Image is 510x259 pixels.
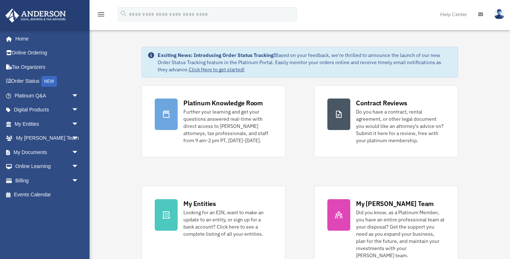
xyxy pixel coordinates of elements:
[72,117,86,131] span: arrow_drop_down
[72,103,86,117] span: arrow_drop_down
[72,131,86,146] span: arrow_drop_down
[314,85,458,157] a: Contract Reviews Do you have a contract, rental agreement, or other legal document you would like...
[5,131,90,145] a: My [PERSON_NAME] Teamarrow_drop_down
[5,188,90,202] a: Events Calendar
[183,209,272,238] div: Looking for an EIN, want to make an update to an entity, or sign up for a bank account? Click her...
[494,9,505,19] img: User Pic
[183,99,263,107] div: Platinum Knowledge Room
[3,9,68,23] img: Anderson Advisors Platinum Portal
[5,60,90,74] a: Tax Organizers
[183,108,272,144] div: Further your learning and get your questions answered real-time with direct access to [PERSON_NAM...
[5,145,90,159] a: My Documentsarrow_drop_down
[5,159,90,174] a: Online Learningarrow_drop_down
[5,117,90,131] a: My Entitiesarrow_drop_down
[5,32,86,46] a: Home
[356,108,445,144] div: Do you have a contract, rental agreement, or other legal document you would like an attorney's ad...
[5,103,90,117] a: Digital Productsarrow_drop_down
[72,159,86,174] span: arrow_drop_down
[183,199,216,208] div: My Entities
[356,99,407,107] div: Contract Reviews
[5,74,90,89] a: Order StatusNEW
[97,13,105,19] a: menu
[141,85,285,157] a: Platinum Knowledge Room Further your learning and get your questions answered real-time with dire...
[72,88,86,103] span: arrow_drop_down
[189,66,245,73] a: Click Here to get started!
[72,145,86,160] span: arrow_drop_down
[356,199,434,208] div: My [PERSON_NAME] Team
[158,52,275,58] strong: Exciting News: Introducing Order Status Tracking!
[5,173,90,188] a: Billingarrow_drop_down
[356,209,445,259] div: Did you know, as a Platinum Member, you have an entire professional team at your disposal? Get th...
[158,52,452,73] div: Based on your feedback, we're thrilled to announce the launch of our new Order Status Tracking fe...
[97,10,105,19] i: menu
[5,88,90,103] a: Platinum Q&Aarrow_drop_down
[41,76,57,87] div: NEW
[120,10,127,18] i: search
[5,46,90,60] a: Online Ordering
[72,173,86,188] span: arrow_drop_down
